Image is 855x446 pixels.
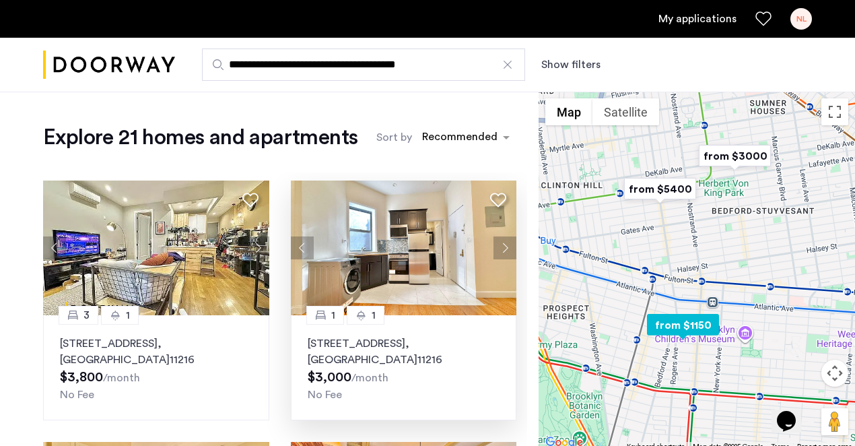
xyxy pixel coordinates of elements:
[60,336,252,368] p: [STREET_ADDRESS] 11216
[376,129,412,146] label: Sort by
[202,49,525,81] input: Apartment Search
[415,125,516,150] ng-select: sort-apartment
[246,236,269,259] button: Next apartment
[60,371,103,384] span: $3,800
[103,373,140,383] sub: /month
[308,336,500,368] p: [STREET_ADDRESS] 11216
[693,141,776,171] div: from $3000
[291,181,517,315] img: 2012_638680378881641414.jpeg
[541,57,601,73] button: Show or hide filters
[351,373,388,383] sub: /month
[658,11,737,27] a: My application
[43,236,66,259] button: Previous apartment
[755,11,772,27] a: Favorites
[83,307,90,323] span: 3
[43,315,269,420] a: 31[STREET_ADDRESS], [GEOGRAPHIC_DATA]11216No Fee
[308,371,351,384] span: $3,000
[43,40,175,90] img: logo
[291,315,517,420] a: 11[STREET_ADDRESS], [GEOGRAPHIC_DATA]11216No Fee
[493,236,516,259] button: Next apartment
[545,98,592,125] button: Show street map
[43,40,175,90] a: Cazamio logo
[43,124,357,151] h1: Explore 21 homes and apartments
[821,408,848,435] button: Drag Pegman onto the map to open Street View
[790,8,812,30] div: NL
[420,129,498,148] div: Recommended
[821,98,848,125] button: Toggle fullscreen view
[372,307,376,323] span: 1
[60,389,94,400] span: No Fee
[126,307,130,323] span: 1
[331,307,335,323] span: 1
[642,310,724,340] div: from $1150
[619,174,702,204] div: from $5400
[772,392,815,433] iframe: chat widget
[821,360,848,387] button: Map camera controls
[592,98,659,125] button: Show satellite imagery
[308,389,342,400] span: No Fee
[291,236,314,259] button: Previous apartment
[43,181,269,315] img: dc6efc1f-24ba-4395-9182-45437e21be9a_638915957373147869.png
